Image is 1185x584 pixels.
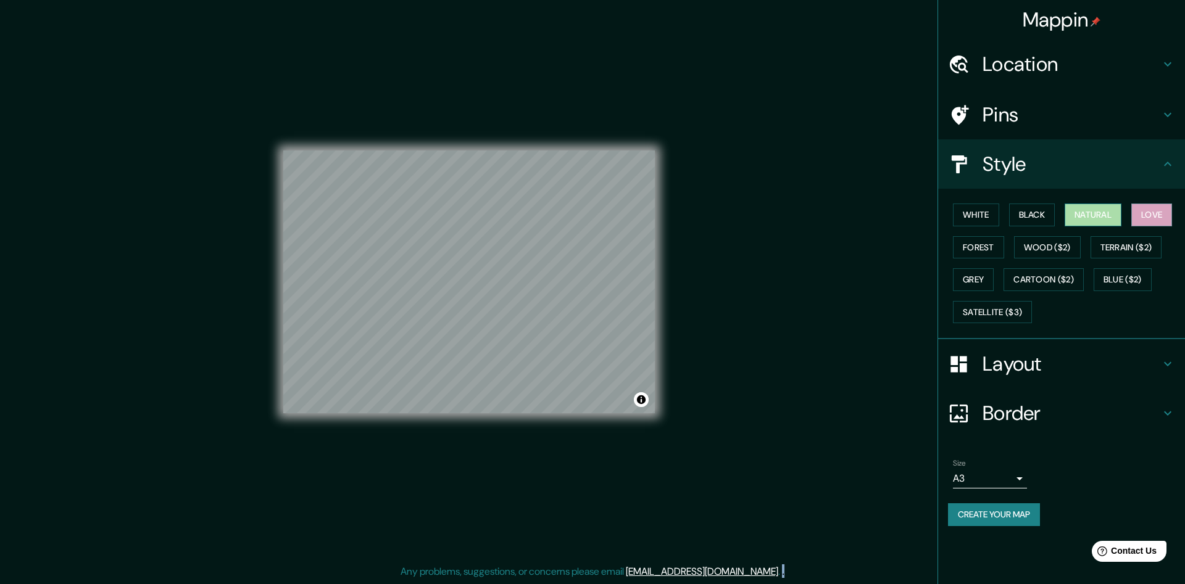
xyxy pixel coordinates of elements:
[1075,536,1171,570] iframe: Help widget launcher
[1065,204,1121,226] button: Natural
[953,268,994,291] button: Grey
[780,564,782,579] div: .
[1023,7,1101,32] h4: Mappin
[1014,236,1081,259] button: Wood ($2)
[938,39,1185,89] div: Location
[401,564,780,579] p: Any problems, suggestions, or concerns please email .
[953,469,1027,488] div: A3
[1094,268,1152,291] button: Blue ($2)
[1004,268,1084,291] button: Cartoon ($2)
[983,52,1160,76] h4: Location
[938,339,1185,389] div: Layout
[626,565,778,578] a: [EMAIL_ADDRESS][DOMAIN_NAME]
[983,401,1160,426] h4: Border
[634,392,649,407] button: Toggle attribution
[1091,236,1162,259] button: Terrain ($2)
[983,352,1160,376] h4: Layout
[1009,204,1055,226] button: Black
[782,564,784,579] div: .
[948,503,1040,526] button: Create your map
[1131,204,1172,226] button: Love
[953,458,966,469] label: Size
[983,152,1160,176] h4: Style
[938,139,1185,189] div: Style
[983,102,1160,127] h4: Pins
[283,150,655,413] canvas: Map
[953,301,1032,324] button: Satellite ($3)
[938,389,1185,438] div: Border
[953,236,1004,259] button: Forest
[938,90,1185,139] div: Pins
[953,204,999,226] button: White
[1091,17,1100,27] img: pin-icon.png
